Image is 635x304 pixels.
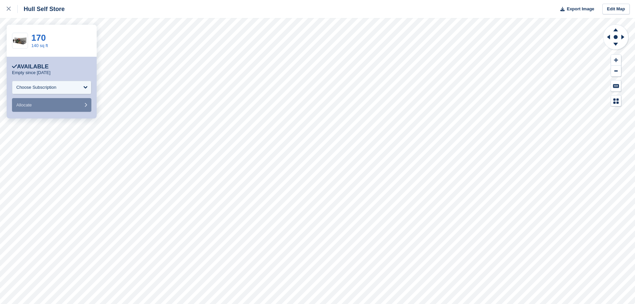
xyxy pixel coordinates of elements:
[31,33,46,43] a: 170
[611,55,621,66] button: Zoom In
[12,63,49,70] div: Available
[567,6,594,12] span: Export Image
[556,4,594,15] button: Export Image
[602,4,630,15] a: Edit Map
[16,84,56,91] div: Choose Subscription
[12,70,50,75] p: Empty since [DATE]
[611,66,621,77] button: Zoom Out
[12,98,91,112] button: Allocate
[12,35,28,47] img: 140-sqft-unit.jpg
[18,5,65,13] div: Hull Self Store
[31,43,48,48] a: 140 sq ft
[16,102,32,107] span: Allocate
[611,80,621,91] button: Keyboard Shortcuts
[611,95,621,106] button: Map Legend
